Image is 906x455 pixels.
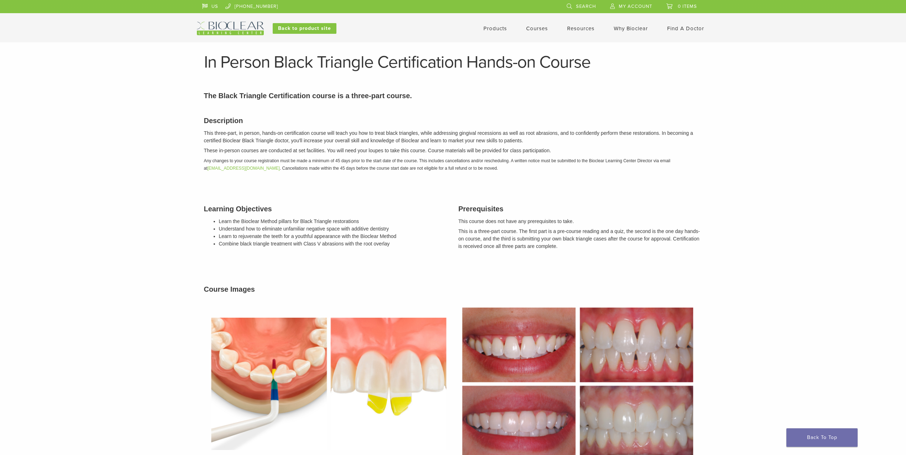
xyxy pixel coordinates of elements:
[678,4,697,9] span: 0 items
[204,54,702,71] h1: In Person Black Triangle Certification Hands-on Course
[483,25,507,32] a: Products
[204,203,448,214] h3: Learning Objectives
[204,147,702,154] p: These in-person courses are conducted at set facilities. You will need your loupes to take this c...
[219,240,448,248] li: Combine black triangle treatment with Class V abrasions with the root overlay
[567,25,595,32] a: Resources
[204,129,702,144] p: This three-part, in person, hands-on certification course will teach you how to treat black trian...
[219,225,448,233] li: Understand how to eliminate unfamiliar negative space with additive dentistry
[459,218,702,225] p: This course does not have any prerequisites to take.
[614,25,648,32] a: Why Bioclear
[459,228,702,250] p: This is a three-part course. The first part is a pre-course reading and a quiz, the second is the...
[204,284,702,295] h3: Course Images
[219,218,448,225] li: Learn the Bioclear Method pillars for Black Triangle restorations
[273,23,336,34] a: Back to product site
[204,90,702,101] p: The Black Triangle Certification course is a three-part course.
[667,25,704,32] a: Find A Doctor
[619,4,652,9] span: My Account
[219,233,448,240] li: Learn to rejuvenate the teeth for a youthful appearance with the Bioclear Method
[204,115,702,126] h3: Description
[786,428,858,447] a: Back To Top
[459,203,702,214] h3: Prerequisites
[204,158,670,171] em: Any changes to your course registration must be made a minimum of 45 days prior to the start date...
[208,166,280,171] a: [EMAIL_ADDRESS][DOMAIN_NAME]
[197,22,264,35] img: Bioclear
[526,25,548,32] a: Courses
[576,4,596,9] span: Search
